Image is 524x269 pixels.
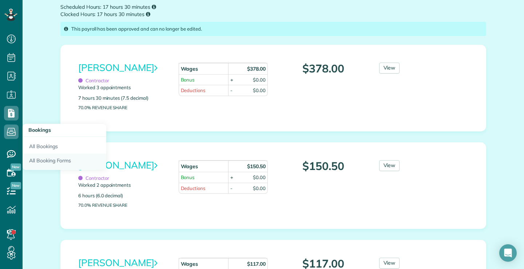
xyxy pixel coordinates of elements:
[279,63,368,75] p: $378.00
[60,3,486,18] small: Scheduled Hours: 17 hours 30 minutes Clocked Hours: 17 hours 30 minutes
[78,175,109,181] span: Contractor
[60,22,486,36] div: This payroll has been approved and can no longer be edited.
[379,63,400,74] a: View
[78,95,168,102] p: 7 hours 30 minutes (7.5 decimal)
[253,76,266,83] div: $0.00
[253,87,266,94] div: $0.00
[78,105,168,110] p: 70.0% Revenue Share
[279,160,368,172] p: $150.50
[230,174,233,181] div: +
[78,159,157,171] a: [PERSON_NAME]
[78,192,168,199] p: 6 hours (6.0 decimal)
[11,182,21,189] span: New
[499,244,517,262] div: Open Intercom Messenger
[78,203,168,207] p: 70.0% Revenue Share
[181,261,198,267] strong: Wages
[78,84,168,91] p: Worked 3 appointments
[179,172,229,183] td: Bonus
[179,74,229,85] td: Bonus
[181,163,198,170] strong: Wages
[179,85,229,96] td: Deductions
[379,258,400,269] a: View
[230,87,233,94] div: -
[78,62,157,74] a: [PERSON_NAME]
[78,182,168,189] p: Worked 2 appointments
[23,137,106,154] a: All Bookings
[253,174,266,181] div: $0.00
[230,185,233,192] div: -
[253,185,266,192] div: $0.00
[78,257,157,269] a: [PERSON_NAME]
[28,127,51,133] span: Bookings
[247,66,266,72] strong: $378.00
[181,66,198,72] strong: Wages
[11,163,21,171] span: New
[23,154,106,170] a: All Booking Forms
[230,76,233,83] div: +
[247,261,266,267] strong: $117.00
[78,78,109,83] span: Contractor
[247,163,266,170] strong: $150.50
[179,183,229,194] td: Deductions
[379,160,400,171] a: View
